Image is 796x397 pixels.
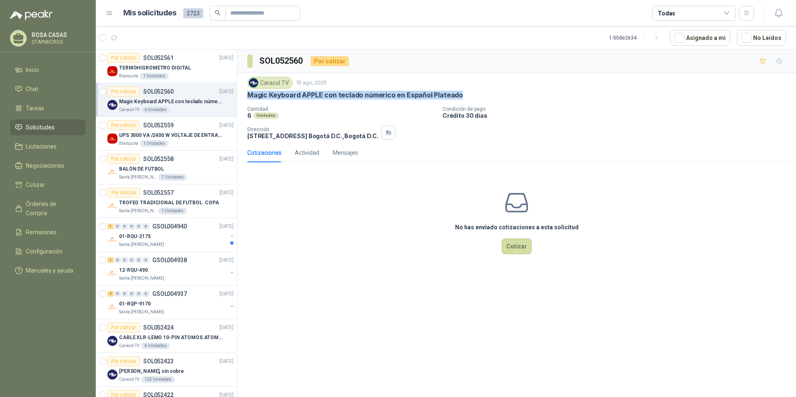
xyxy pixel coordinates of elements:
[259,55,304,67] h3: SOL052560
[219,155,234,163] p: [DATE]
[119,300,151,308] p: 01-RQP-9170
[219,88,234,96] p: [DATE]
[119,165,164,173] p: BALÓN DE FUTBOL
[107,87,140,97] div: Por cotizar
[152,291,187,297] p: GSOL004937
[136,257,142,263] div: 0
[119,275,164,282] p: Santa [PERSON_NAME]
[296,79,327,87] p: 19 ago, 2025
[119,208,157,214] p: Santa [PERSON_NAME]
[26,161,64,170] span: Negociaciones
[136,223,142,229] div: 0
[107,221,235,248] a: 1 0 0 0 0 0 GSOL004940[DATE] Company Logo01-RQU-2175Santa [PERSON_NAME]
[107,370,117,380] img: Company Logo
[10,62,86,78] a: Inicio
[119,98,223,106] p: Magic Keyboard APPLE con teclado númerico en Español Plateado
[26,180,45,189] span: Cotizar
[129,291,135,297] div: 0
[96,50,237,83] a: Por cotizarSOL052561[DATE] Company LogoTERMOHIGROMETRO DIGITALBlanquita1 Unidades
[119,266,148,274] p: 12-RQU-490
[143,291,149,297] div: 0
[107,257,114,263] div: 1
[129,257,135,263] div: 0
[119,241,164,248] p: Santa [PERSON_NAME]
[26,247,62,256] span: Configuración
[122,257,128,263] div: 0
[219,324,234,332] p: [DATE]
[107,188,140,198] div: Por cotizar
[114,291,121,297] div: 0
[107,336,117,346] img: Company Logo
[143,325,174,330] p: SOL052424
[10,139,86,154] a: Licitaciones
[143,358,174,364] p: SOL052423
[32,32,84,38] p: ROSA CASAS
[10,243,86,259] a: Configuración
[141,342,170,349] div: 4 Unidades
[311,56,349,66] div: Por cotizar
[143,190,174,196] p: SOL052557
[119,64,191,72] p: TERMOHIGROMETRO DIGITAL
[119,132,223,139] p: UPS 3000 VA /2400 W VOLTAJE DE ENTRADA / SALIDA 12V ON LINE
[26,104,44,113] span: Tareas
[10,81,86,97] a: Chat
[143,55,174,61] p: SOL052561
[215,10,221,16] span: search
[129,223,135,229] div: 0
[96,353,237,387] a: Por cotizarSOL052423[DATE] Company Logo[PERSON_NAME], sin sobreCaracol TV125 Unidades
[107,235,117,245] img: Company Logo
[219,54,234,62] p: [DATE]
[158,208,187,214] div: 1 Unidades
[26,84,38,94] span: Chat
[737,30,786,46] button: No Leídos
[333,148,358,157] div: Mensajes
[123,7,177,19] h1: Mis solicitudes
[32,40,84,45] p: STARMICROS
[107,289,235,315] a: 4 0 0 0 0 0 GSOL004937[DATE] Company Logo01-RQP-9170Santa [PERSON_NAME]
[96,184,237,218] a: Por cotizarSOL052557[DATE] Company LogoTROFEO TRADICIONAL DE FUTBOL. COPASanta [PERSON_NAME]1 Uni...
[119,309,164,315] p: Santa [PERSON_NAME]
[107,302,117,312] img: Company Logo
[119,107,139,113] p: Caracol TV
[119,174,157,181] p: Santa [PERSON_NAME]
[119,73,138,79] p: Blanquita
[122,291,128,297] div: 0
[10,119,86,135] a: Solicitudes
[96,319,237,353] a: Por cotizarSOL052424[DATE] Company LogoCABLE XLR-LEMO 10-PIN ATOMOS ATOMCAB016Caracol TV4 Unidades
[295,148,319,157] div: Actividad
[107,167,117,177] img: Company Logo
[247,112,251,119] p: 6
[114,223,121,229] div: 0
[114,257,121,263] div: 0
[107,120,140,130] div: Por cotizar
[119,376,139,383] p: Caracol TV
[443,106,793,112] p: Condición de pago
[143,122,174,128] p: SOL052559
[143,257,149,263] div: 0
[10,177,86,193] a: Cotizar
[26,228,57,237] span: Remisiones
[158,174,187,181] div: 1 Unidades
[107,356,140,366] div: Por cotizar
[670,30,730,46] button: Asignado a mi
[247,77,293,89] div: Caracol TV
[119,233,151,241] p: 01-RQU-2175
[10,196,86,221] a: Órdenes de Compra
[247,127,378,132] p: Dirección
[107,100,117,110] img: Company Logo
[141,107,170,113] div: 6 Unidades
[247,148,281,157] div: Cotizaciones
[10,10,52,20] img: Logo peakr
[219,290,234,298] p: [DATE]
[140,73,169,79] div: 1 Unidades
[152,223,187,229] p: GSOL004940
[502,238,532,254] button: Cotizar
[247,132,378,139] p: [STREET_ADDRESS] Bogotá D.C. , Bogotá D.C.
[455,223,579,232] h3: No has enviado cotizaciones a esta solicitud
[107,291,114,297] div: 4
[107,134,117,144] img: Company Logo
[140,140,169,147] div: 1 Unidades
[249,78,258,87] img: Company Logo
[219,122,234,129] p: [DATE]
[26,65,39,74] span: Inicio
